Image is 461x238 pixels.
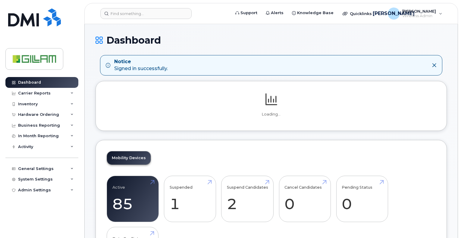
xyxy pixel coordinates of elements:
div: Signed in successfully. [114,58,168,72]
p: Loading... [107,112,436,117]
a: Mobility Devices [107,151,151,165]
a: Pending Status 0 [342,179,382,219]
h1: Dashboard [96,35,447,45]
a: Active 85 [112,179,153,219]
a: Cancel Candidates 0 [284,179,325,219]
a: Suspended 1 [170,179,210,219]
strong: Notice [114,58,168,65]
a: Suspend Candidates 2 [227,179,268,219]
